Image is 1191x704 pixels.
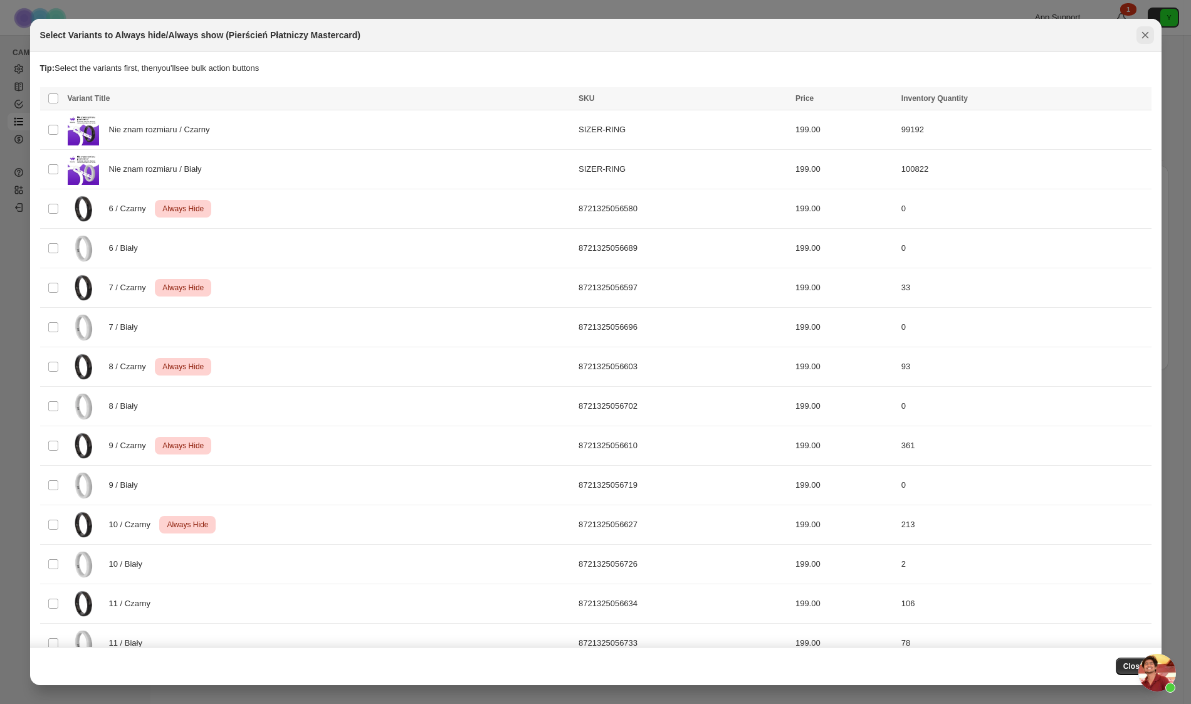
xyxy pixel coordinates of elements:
[575,268,792,308] td: 8721325056597
[40,62,1152,75] p: Select the variants first, then you'll see bulk action buttons
[109,400,145,412] span: 8 / Biały
[792,229,898,268] td: 199.00
[68,549,99,580] img: ring_bialy_grawer_a9238083-705e-4100-ae26-abdcb23e0989.webp
[68,114,99,145] img: Zamow-miarke-v7-black_491ea91a-4499-43e4-a956-5235539e8218.webp
[68,193,99,224] img: ring_czarny_grawer_ea30b5dc-03a1-4273-b445-1171093530a1.webp
[68,628,99,659] img: ring_bialy_grawer_a9238083-705e-4100-ae26-abdcb23e0989.webp
[109,637,149,649] span: 11 / Biały
[575,426,792,466] td: 8721325056610
[575,110,792,150] td: SIZER-RING
[901,94,968,103] span: Inventory Quantity
[792,545,898,584] td: 199.00
[898,308,1152,347] td: 0
[898,545,1152,584] td: 2
[575,308,792,347] td: 8721325056696
[575,150,792,189] td: SIZER-RING
[68,430,99,461] img: ring_czarny_grawer_ea30b5dc-03a1-4273-b445-1171093530a1.webp
[109,518,157,531] span: 10 / Czarny
[579,94,594,103] span: SKU
[898,268,1152,308] td: 33
[898,110,1152,150] td: 99192
[109,163,209,176] span: Nie znam rozmiaru / Biały
[792,426,898,466] td: 199.00
[164,517,211,532] span: Always Hide
[792,387,898,426] td: 199.00
[575,229,792,268] td: 8721325056689
[109,479,145,491] span: 9 / Biały
[160,359,206,374] span: Always Hide
[898,624,1152,663] td: 78
[898,150,1152,189] td: 100822
[1123,661,1144,671] span: Close
[68,94,110,103] span: Variant Title
[792,150,898,189] td: 199.00
[1136,26,1154,44] button: Close
[109,360,153,373] span: 8 / Czarny
[792,466,898,505] td: 199.00
[40,63,55,73] strong: Tip:
[68,272,99,303] img: ring_czarny_grawer_ea30b5dc-03a1-4273-b445-1171093530a1.webp
[68,312,99,343] img: ring_bialy_grawer_a9238083-705e-4100-ae26-abdcb23e0989.webp
[68,154,99,185] img: Zamow-miarke-v7-white_7647c566-ee4f-47b5-b9d0-2e959c25f878.webp
[575,466,792,505] td: 8721325056719
[160,201,206,216] span: Always Hide
[68,351,99,382] img: ring_czarny_grawer_ea30b5dc-03a1-4273-b445-1171093530a1.webp
[792,624,898,663] td: 199.00
[898,584,1152,624] td: 106
[898,387,1152,426] td: 0
[68,509,99,540] img: ring_czarny_grawer_ea30b5dc-03a1-4273-b445-1171093530a1.webp
[792,189,898,229] td: 199.00
[792,347,898,387] td: 199.00
[1138,654,1176,691] div: Open chat
[898,189,1152,229] td: 0
[109,439,153,452] span: 9 / Czarny
[575,505,792,545] td: 8721325056627
[1116,658,1152,675] button: Close
[575,545,792,584] td: 8721325056726
[898,466,1152,505] td: 0
[898,426,1152,466] td: 361
[792,268,898,308] td: 199.00
[575,624,792,663] td: 8721325056733
[109,597,157,610] span: 11 / Czarny
[68,588,99,619] img: ring_czarny_grawer_ea30b5dc-03a1-4273-b445-1171093530a1.webp
[109,123,217,136] span: Nie znam rozmiaru / Czarny
[795,94,814,103] span: Price
[792,110,898,150] td: 199.00
[792,505,898,545] td: 199.00
[40,29,360,41] h2: Select Variants to Always hide/Always show (Pierścień Płatniczy Mastercard)
[109,321,145,334] span: 7 / Biały
[68,470,99,501] img: ring_bialy_grawer_a9238083-705e-4100-ae26-abdcb23e0989.webp
[898,229,1152,268] td: 0
[160,280,206,295] span: Always Hide
[575,387,792,426] td: 8721325056702
[575,347,792,387] td: 8721325056603
[898,505,1152,545] td: 213
[575,189,792,229] td: 8721325056580
[575,584,792,624] td: 8721325056634
[68,391,99,422] img: ring_bialy_grawer_a9238083-705e-4100-ae26-abdcb23e0989.webp
[109,242,145,255] span: 6 / Biały
[109,281,153,294] span: 7 / Czarny
[68,233,99,264] img: ring_bialy_grawer_a9238083-705e-4100-ae26-abdcb23e0989.webp
[792,308,898,347] td: 199.00
[792,584,898,624] td: 199.00
[160,438,206,453] span: Always Hide
[109,202,153,215] span: 6 / Czarny
[898,347,1152,387] td: 93
[109,558,149,570] span: 10 / Biały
